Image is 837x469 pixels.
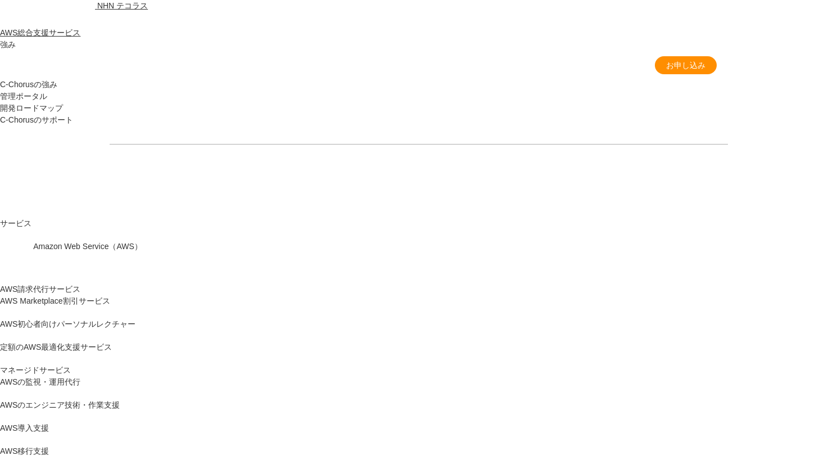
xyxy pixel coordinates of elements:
a: 請求代行 導入事例 [510,60,575,71]
a: 請求代行プラン [368,60,423,71]
a: 資料を請求する [233,163,413,190]
span: お申し込み [655,60,717,71]
a: 特長・メリット [439,60,494,71]
span: Amazon Web Service（AWS） [33,242,142,251]
a: まずは相談する [424,163,604,190]
a: お申し込み [655,56,717,74]
a: よくある質問 [591,60,638,71]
